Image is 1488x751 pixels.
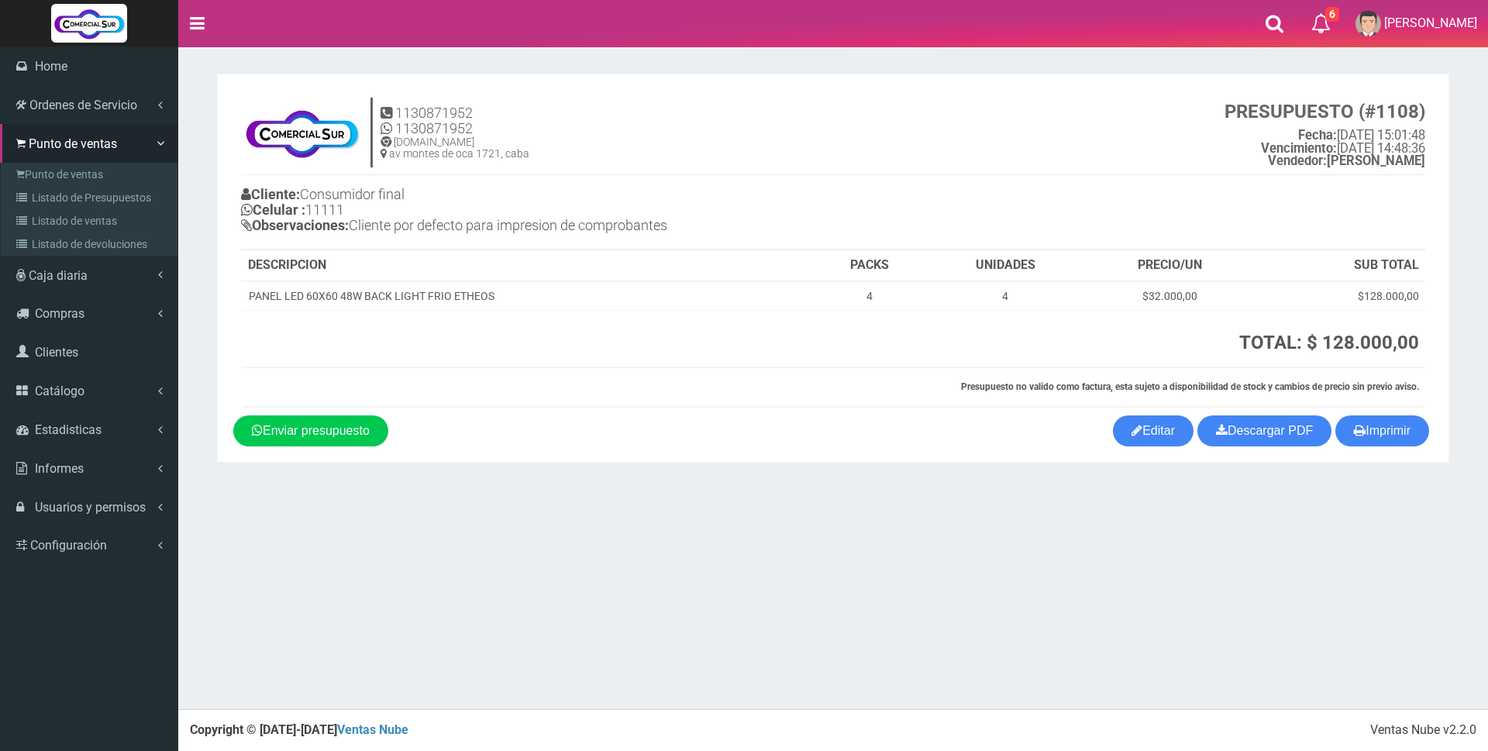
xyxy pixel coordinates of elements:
button: Imprimir [1335,415,1429,446]
th: DESCRIPCION [242,250,813,281]
div: Ventas Nube v2.2.0 [1370,722,1476,739]
a: Punto de ventas [5,163,177,186]
strong: Vendedor: [1268,153,1327,168]
th: SUB TOTAL [1254,250,1425,281]
a: Listado de ventas [5,209,177,233]
b: Observaciones: [241,217,349,233]
strong: Fecha: [1298,128,1337,143]
a: Ventas Nube [337,722,408,737]
img: Z [241,102,363,164]
span: Configuración [30,538,107,553]
td: 4 [813,281,926,311]
th: PRECIO/UN [1085,250,1254,281]
strong: Vencimiento: [1261,141,1337,156]
img: User Image [1355,11,1381,36]
b: Celular : [241,202,305,218]
a: Editar [1113,415,1193,446]
span: Clientes [35,345,78,360]
h4: 1130871952 1130871952 [381,105,529,136]
span: Catálogo [35,384,84,398]
strong: Copyright © [DATE]-[DATE] [190,722,408,737]
span: Caja diaria [29,268,88,283]
th: UNIDADES [926,250,1085,281]
span: 6 [1325,7,1339,22]
a: Descargar PDF [1197,415,1331,446]
strong: Presupuesto no valido como factura, esta sujeto a disponibilidad de stock y cambios de precio sin... [961,381,1419,392]
h4: Consumidor final 11111 Cliente por defecto para impresion de comprobantes [241,183,833,240]
span: Usuarios y permisos [35,500,146,515]
td: $32.000,00 [1085,281,1254,311]
span: [PERSON_NAME] [1384,16,1477,30]
b: [PERSON_NAME] [1268,153,1425,168]
h5: [DOMAIN_NAME] av montes de oca 1721, caba [381,136,529,160]
td: 4 [926,281,1085,311]
span: Punto de ventas [29,136,117,151]
small: [DATE] 15:01:48 [DATE] 14:48:36 [1224,102,1425,168]
td: $128.000,00 [1254,281,1425,311]
strong: PRESUPUESTO (#1108) [1224,101,1425,122]
span: Compras [35,306,84,321]
span: Informes [35,461,84,476]
a: Listado de Presupuestos [5,186,177,209]
img: Logo grande [51,4,127,43]
a: Listado de devoluciones [5,233,177,256]
b: Cliente: [241,186,300,202]
th: PACKS [813,250,926,281]
td: PANEL LED 60X60 48W BACK LIGHT FRIO ETHEOS [242,281,813,311]
span: Ordenes de Servicio [29,98,137,112]
span: Estadisticas [35,422,102,437]
strong: TOTAL: $ 128.000,00 [1239,332,1419,353]
span: Enviar presupuesto [263,424,370,437]
a: Enviar presupuesto [233,415,388,446]
span: Home [35,59,67,74]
